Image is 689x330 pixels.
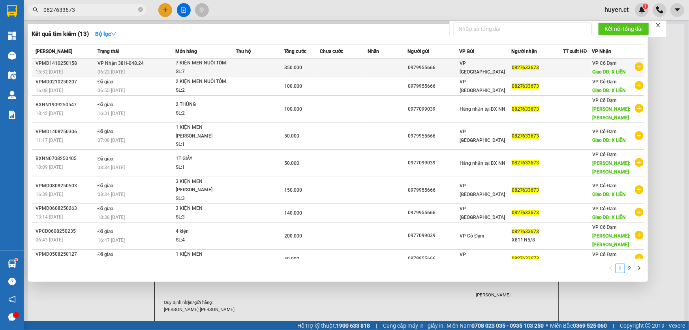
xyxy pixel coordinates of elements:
[408,82,459,91] div: 0979955666
[512,236,563,244] div: X811 N5/8
[512,210,539,215] span: 0827633673
[408,255,459,263] div: 0979955666
[8,32,16,40] img: dashboard-icon
[592,183,617,189] span: VP Cổ Đạm
[368,49,379,54] span: Nhãn
[98,183,114,189] span: Đã giao
[10,57,92,70] b: GỬI : VP Cổ Đạm
[138,7,143,12] span: close-circle
[176,155,235,163] div: 1T GIẤY
[608,266,613,270] span: left
[176,236,235,245] div: SL: 4
[176,123,235,140] div: 1 KIỆN MEN [PERSON_NAME]
[460,79,505,93] span: VP [GEOGRAPHIC_DATA]
[176,109,235,118] div: SL: 2
[98,165,125,170] span: 08:34 [DATE]
[408,186,459,194] div: 0979955666
[98,215,125,220] span: 18:36 [DATE]
[176,204,235,213] div: 3 KIỆN MEN
[592,233,630,247] span: [PERSON_NAME]: [PERSON_NAME]
[616,264,625,273] a: 1
[98,229,114,234] span: Đã giao
[459,49,474,54] span: VP Gửi
[176,163,235,172] div: SL: 1
[460,206,505,220] span: VP [GEOGRAPHIC_DATA]
[592,152,617,157] span: VP Cổ Đạm
[36,138,63,143] span: 11:17 [DATE]
[36,78,95,86] div: VPMD0210250207
[43,6,137,14] input: Tìm tên, số ĐT hoặc mã đơn
[460,129,505,143] span: VP [GEOGRAPHIC_DATA]
[407,49,429,54] span: Người gửi
[15,258,17,261] sup: 1
[36,49,72,54] span: [PERSON_NAME]
[592,69,626,75] span: Giao DĐ: X LIÊN
[592,206,617,211] span: VP Cổ Đạm
[592,215,626,220] span: Giao DĐ: X LIÊN
[460,106,505,112] span: Hàng nhận tại BX NN
[32,30,89,38] h3: Kết quả tìm kiếm ( 13 )
[655,23,661,28] span: close
[10,10,49,49] img: logo.jpg
[98,192,125,197] span: 08:34 [DATE]
[284,233,302,239] span: 200.000
[512,65,539,70] span: 0827633673
[592,224,617,230] span: VP Cổ Đạm
[98,102,114,107] span: Đã giao
[36,192,63,197] span: 16:39 [DATE]
[111,31,116,37] span: down
[635,158,644,167] span: plus-circle
[8,51,16,60] img: warehouse-icon
[460,252,505,266] span: VP [GEOGRAPHIC_DATA]
[36,237,63,243] span: 06:43 [DATE]
[635,62,644,71] span: plus-circle
[98,252,114,257] span: Đã giao
[98,138,125,143] span: 07:08 [DATE]
[98,206,114,211] span: Đã giao
[511,49,537,54] span: Người nhận
[512,133,539,139] span: 0827633673
[284,133,299,139] span: 50.000
[606,264,616,273] li: Previous Page
[36,227,95,236] div: VPCD0608250235
[175,49,197,54] span: Món hàng
[98,69,125,75] span: 06:22 [DATE]
[8,296,16,303] span: notification
[284,49,306,54] span: Tổng cước
[460,233,484,239] span: VP Cổ Đạm
[284,256,299,262] span: 50.000
[36,69,63,75] span: 15:52 [DATE]
[635,264,644,273] li: Next Page
[284,187,302,193] span: 150.000
[460,160,505,166] span: Hàng nhận tại BX NN
[592,192,626,197] span: Giao DĐ: X LIÊN
[625,264,635,273] li: 2
[176,250,235,259] div: 1 KIỆN MEN
[512,160,539,166] span: 0827633673
[512,229,539,234] span: 0827633673
[36,59,95,68] div: VPMD1410250158
[512,106,539,112] span: 0827633673
[36,250,95,258] div: VPMD0508250127
[284,65,302,70] span: 350.000
[606,264,616,273] button: left
[512,187,539,193] span: 0827633673
[284,83,302,89] span: 100.000
[36,214,63,220] span: 13:14 [DATE]
[176,59,235,68] div: 7 KIỆN MEN NUÔI TÔM
[592,129,617,134] span: VP Cổ Đạm
[408,132,459,140] div: 0979955666
[8,278,16,285] span: question-circle
[637,266,642,270] span: right
[635,81,644,90] span: plus-circle
[98,156,114,162] span: Đã giao
[635,131,644,140] span: plus-circle
[33,7,38,13] span: search
[635,208,644,217] span: plus-circle
[592,79,617,85] span: VP Cổ Đạm
[36,204,95,213] div: VPMD0608250263
[635,185,644,194] span: plus-circle
[8,313,16,321] span: message
[95,31,116,37] strong: Bộ lọc
[138,6,143,14] span: close-circle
